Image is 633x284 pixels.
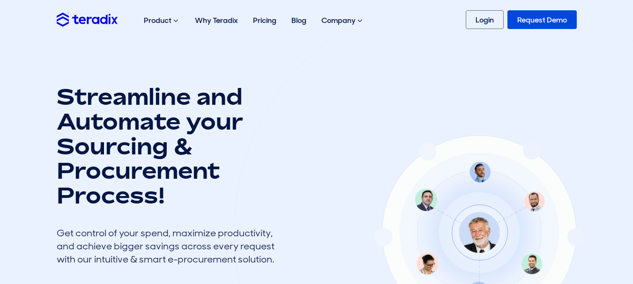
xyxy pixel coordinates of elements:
h1: Streamline and Automate your Sourcing & Procurement Process! [57,84,282,208]
a: Login [466,10,504,29]
a: Why Teradix [187,6,246,35]
div: Company [314,6,372,36]
a: Request Demo [507,10,577,29]
img: Teradix logo [57,13,118,26]
a: Pricing [246,6,284,35]
a: Blog [284,6,314,35]
div: Get control of your spend, maximize productivity, and achieve bigger savings across every request... [57,226,282,266]
div: Product [136,6,187,36]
